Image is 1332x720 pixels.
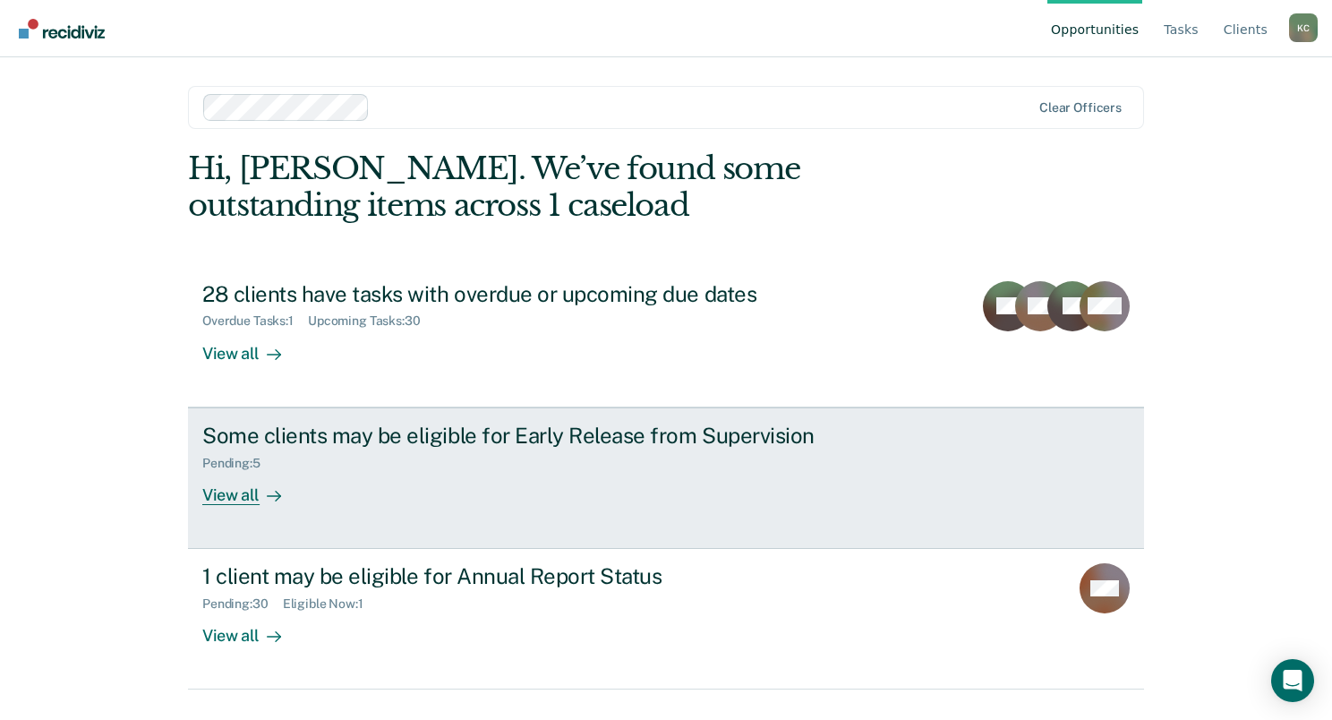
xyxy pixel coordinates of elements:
[202,596,283,612] div: Pending : 30
[19,19,105,39] img: Recidiviz
[202,470,303,505] div: View all
[202,456,275,471] div: Pending : 5
[202,563,831,589] div: 1 client may be eligible for Annual Report Status
[202,423,831,449] div: Some clients may be eligible for Early Release from Supervision
[188,267,1144,407] a: 28 clients have tasks with overdue or upcoming due datesOverdue Tasks:1Upcoming Tasks:30View all
[1289,13,1318,42] button: Profile dropdown button
[188,150,952,224] div: Hi, [PERSON_NAME]. We’ve found some outstanding items across 1 caseload
[1289,13,1318,42] div: K C
[308,313,435,329] div: Upcoming Tasks : 30
[283,596,378,612] div: Eligible Now : 1
[188,407,1144,549] a: Some clients may be eligible for Early Release from SupervisionPending:5View all
[202,329,303,364] div: View all
[188,549,1144,690] a: 1 client may be eligible for Annual Report StatusPending:30Eligible Now:1View all
[202,612,303,647] div: View all
[202,281,831,307] div: 28 clients have tasks with overdue or upcoming due dates
[1039,100,1122,116] div: Clear officers
[1271,659,1314,702] div: Open Intercom Messenger
[202,313,308,329] div: Overdue Tasks : 1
